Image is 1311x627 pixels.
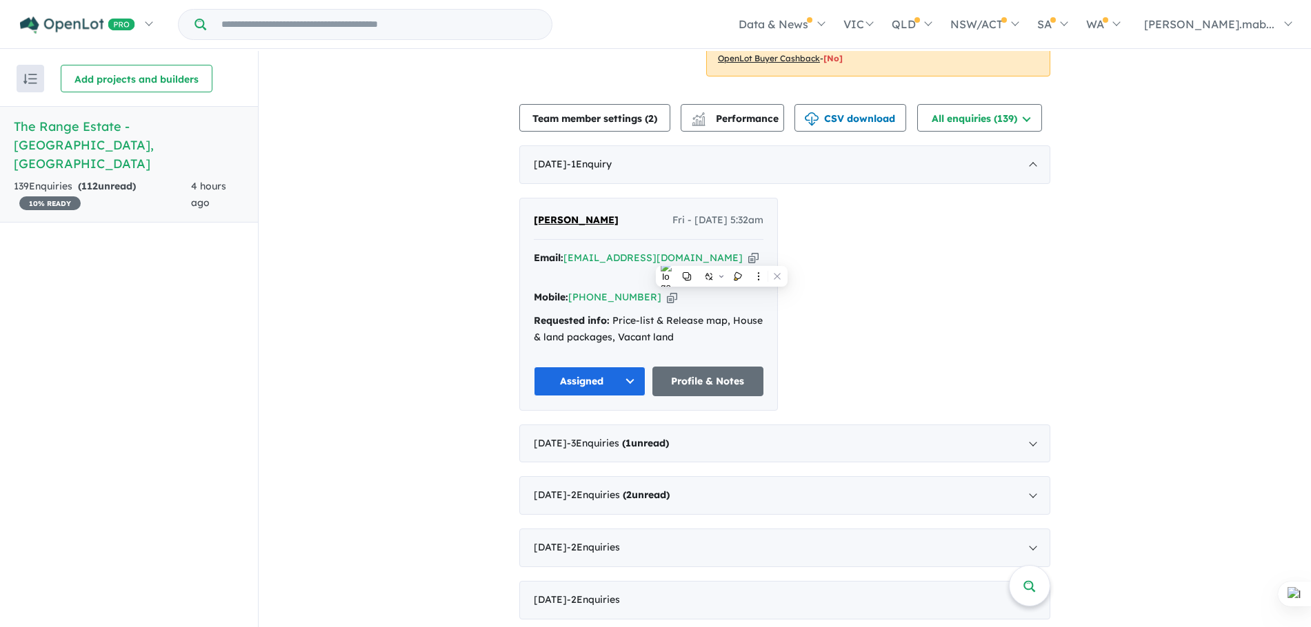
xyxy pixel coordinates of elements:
[20,17,135,34] img: Openlot PRO Logo White
[519,476,1050,515] div: [DATE]
[1144,17,1274,31] span: [PERSON_NAME].mab...
[14,117,244,173] h5: The Range Estate - [GEOGRAPHIC_DATA] , [GEOGRAPHIC_DATA]
[19,196,81,210] span: 10 % READY
[14,178,191,212] div: 139 Enquir ies
[81,180,98,192] span: 112
[794,104,906,132] button: CSV download
[622,437,669,449] strong: ( unread)
[534,212,619,229] a: [PERSON_NAME]
[626,437,631,449] span: 1
[667,290,677,305] button: Copy
[534,251,563,264] strong: Email:
[694,112,779,125] span: Performance
[209,10,549,39] input: Try estate name, suburb, builder or developer
[672,212,763,229] span: Fri - [DATE] 5:32am
[823,53,843,63] span: [No]
[681,104,784,132] button: Performance
[534,314,610,327] strong: Requested info:
[626,489,632,501] span: 2
[23,74,37,84] img: sort.svg
[805,112,819,126] img: download icon
[519,145,1050,184] div: [DATE]
[534,367,646,396] button: Assigned
[563,251,743,264] a: [EMAIL_ADDRESS][DOMAIN_NAME]
[567,489,670,501] span: - 2 Enquir ies
[567,541,620,553] span: - 2 Enquir ies
[519,104,670,132] button: Team member settings (2)
[567,437,669,449] span: - 3 Enquir ies
[567,158,612,170] span: - 1 Enquir y
[748,251,759,265] button: Copy
[534,291,568,303] strong: Mobile:
[692,112,705,120] img: line-chart.svg
[191,180,226,209] span: 4 hours ago
[917,104,1042,132] button: All enquiries (139)
[648,112,654,125] span: 2
[534,214,619,226] span: [PERSON_NAME]
[652,367,764,396] a: Profile & Notes
[623,489,670,501] strong: ( unread)
[534,313,763,346] div: Price-list & Release map, House & land packages, Vacant land
[78,180,136,192] strong: ( unread)
[61,65,212,92] button: Add projects and builders
[519,581,1050,619] div: [DATE]
[568,291,661,303] a: [PHONE_NUMBER]
[692,116,705,125] img: bar-chart.svg
[567,593,620,606] span: - 2 Enquir ies
[519,528,1050,567] div: [DATE]
[718,53,820,63] u: OpenLot Buyer Cashback
[519,424,1050,463] div: [DATE]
